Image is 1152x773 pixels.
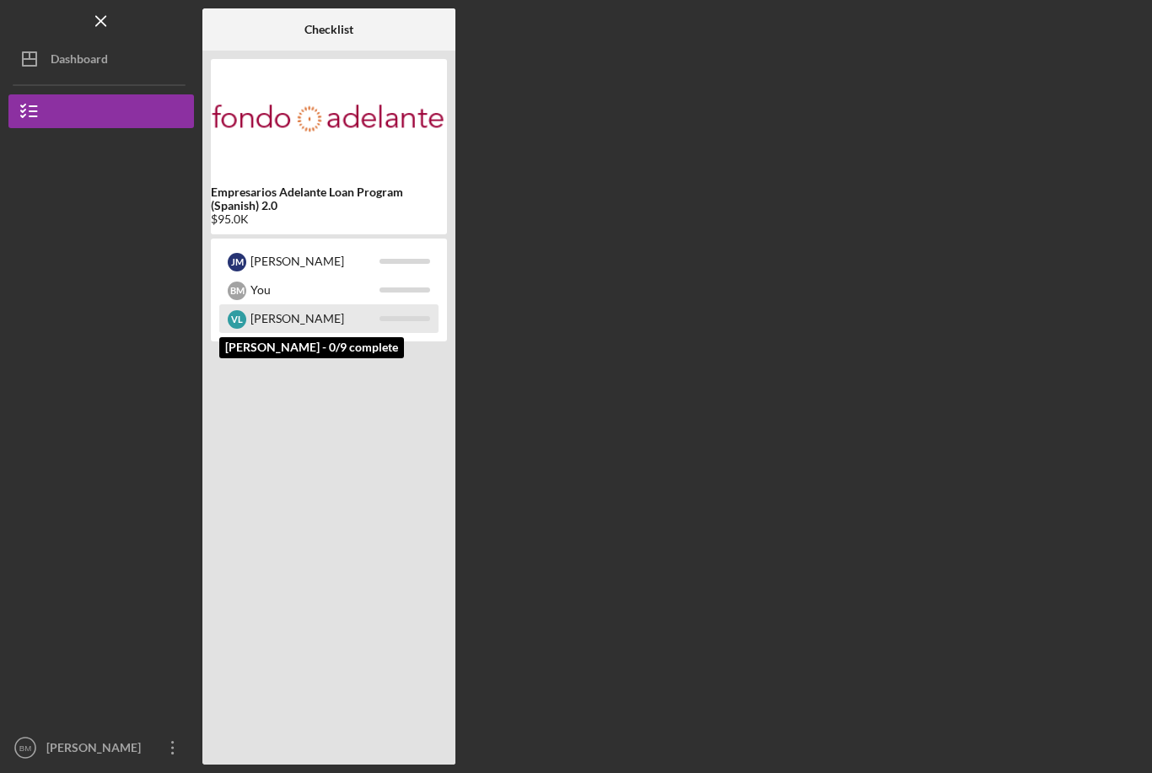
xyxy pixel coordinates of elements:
div: [PERSON_NAME] [250,304,380,333]
b: Checklist [304,23,353,36]
b: Empresarios Adelante Loan Program (Spanish) 2.0 [211,185,447,212]
div: You [250,276,380,304]
button: Dashboard [8,42,194,76]
div: Dashboard [51,42,108,80]
text: BM [19,743,31,753]
div: B M [228,282,246,300]
div: $95.0K [211,212,447,226]
div: [PERSON_NAME] [250,247,380,276]
div: [PERSON_NAME] [42,731,152,769]
div: V L [228,310,246,329]
img: Product logo [211,67,447,169]
button: BM[PERSON_NAME] [8,731,194,765]
div: J M [228,253,246,271]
